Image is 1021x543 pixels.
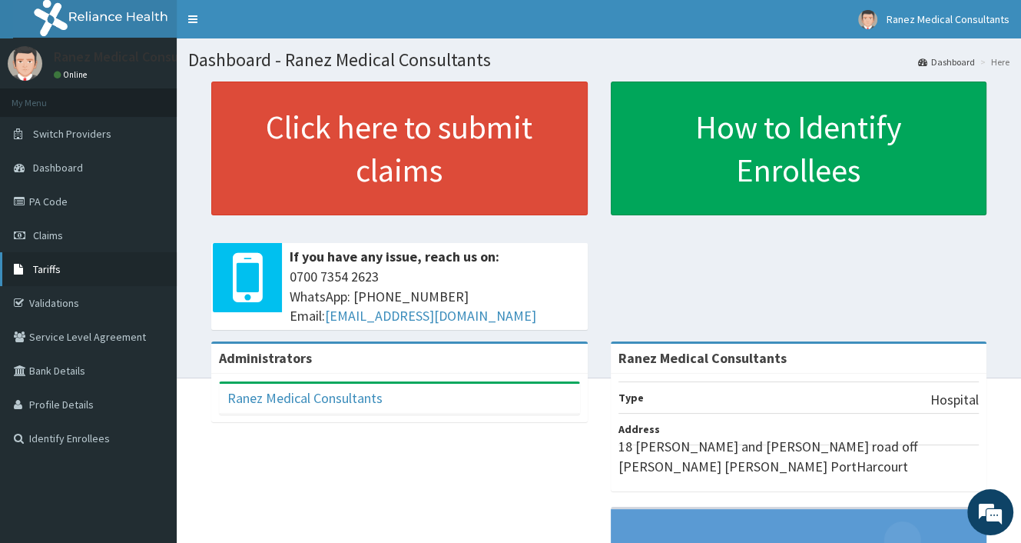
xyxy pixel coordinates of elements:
[227,389,383,407] a: Ranez Medical Consultants
[618,349,787,367] strong: Ranez Medical Consultants
[618,437,980,476] p: 18 [PERSON_NAME] and [PERSON_NAME] road off [PERSON_NAME] [PERSON_NAME] PortHarcourt
[918,55,975,68] a: Dashboard
[618,422,660,436] b: Address
[54,69,91,80] a: Online
[611,82,987,215] a: How to Identify Enrollees
[33,228,63,242] span: Claims
[290,267,580,326] span: 0700 7354 2623 WhatsApp: [PHONE_NUMBER] Email:
[219,349,312,367] b: Administrators
[211,82,588,215] a: Click here to submit claims
[290,248,499,265] b: If you have any issue, reach us on:
[33,161,83,175] span: Dashboard
[325,307,536,325] a: [EMAIL_ADDRESS][DOMAIN_NAME]
[858,10,877,29] img: User Image
[930,390,979,410] p: Hospital
[33,127,111,141] span: Switch Providers
[188,50,1009,70] h1: Dashboard - Ranez Medical Consultants
[618,391,644,405] b: Type
[887,12,1009,26] span: Ranez Medical Consultants
[54,50,215,64] p: Ranez Medical Consultants
[976,55,1009,68] li: Here
[33,262,61,276] span: Tariffs
[8,46,42,81] img: User Image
